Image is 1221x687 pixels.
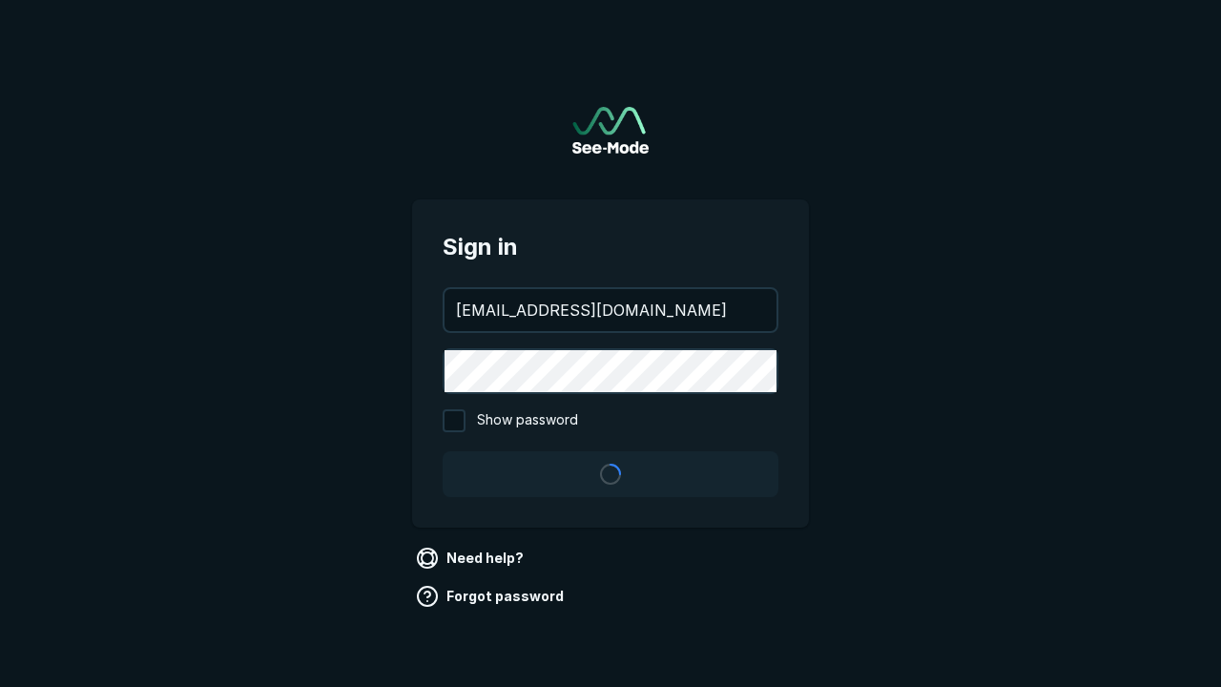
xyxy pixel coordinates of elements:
a: Go to sign in [572,107,649,154]
span: Sign in [443,230,778,264]
span: Show password [477,409,578,432]
input: your@email.com [445,289,776,331]
a: Need help? [412,543,531,573]
img: See-Mode Logo [572,107,649,154]
a: Forgot password [412,581,571,612]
